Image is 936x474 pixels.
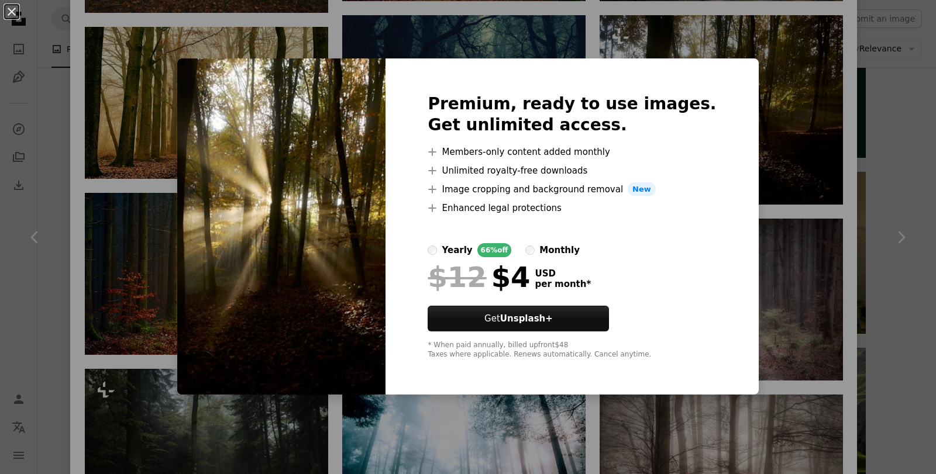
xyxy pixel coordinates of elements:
[539,243,580,257] div: monthly
[428,182,716,196] li: Image cropping and background removal
[177,58,386,395] img: premium_photo-1698342931382-b401148bc670
[428,145,716,159] li: Members-only content added monthly
[477,243,512,257] div: 66% off
[428,94,716,136] h2: Premium, ready to use images. Get unlimited access.
[428,306,609,331] button: GetUnsplash+
[500,313,553,324] strong: Unsplash+
[428,164,716,178] li: Unlimited royalty-free downloads
[628,182,656,196] span: New
[428,201,716,215] li: Enhanced legal protections
[428,245,437,255] input: yearly66%off
[442,243,472,257] div: yearly
[535,279,591,289] span: per month *
[525,245,535,255] input: monthly
[428,262,530,292] div: $4
[535,268,591,279] span: USD
[428,341,716,359] div: * When paid annually, billed upfront $48 Taxes where applicable. Renews automatically. Cancel any...
[428,262,486,292] span: $12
